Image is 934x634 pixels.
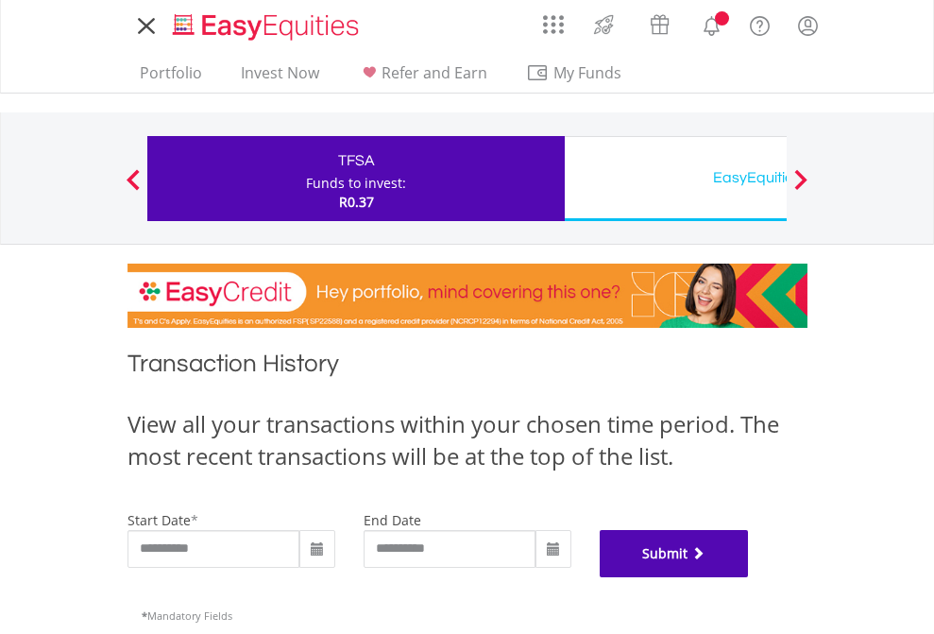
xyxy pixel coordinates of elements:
[233,63,327,93] a: Invest Now
[127,511,191,529] label: start date
[632,5,688,40] a: Vouchers
[306,174,406,193] div: Funds to invest:
[543,14,564,35] img: grid-menu-icon.svg
[114,179,152,197] button: Previous
[526,60,650,85] span: My Funds
[132,63,210,93] a: Portfolio
[165,5,366,43] a: Home page
[159,147,553,174] div: TFSA
[644,9,675,40] img: vouchers-v2.svg
[736,5,784,43] a: FAQ's and Support
[531,5,576,35] a: AppsGrid
[142,608,232,623] span: Mandatory Fields
[784,5,832,46] a: My Profile
[782,179,820,197] button: Next
[688,5,736,43] a: Notifications
[169,11,366,43] img: EasyEquities_Logo.png
[588,9,620,40] img: thrive-v2.svg
[127,408,807,473] div: View all your transactions within your chosen time period. The most recent transactions will be a...
[127,347,807,389] h1: Transaction History
[339,193,374,211] span: R0.37
[364,511,421,529] label: end date
[350,63,495,93] a: Refer and Earn
[382,62,487,83] span: Refer and Earn
[600,530,749,577] button: Submit
[127,264,807,328] img: EasyCredit Promotion Banner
